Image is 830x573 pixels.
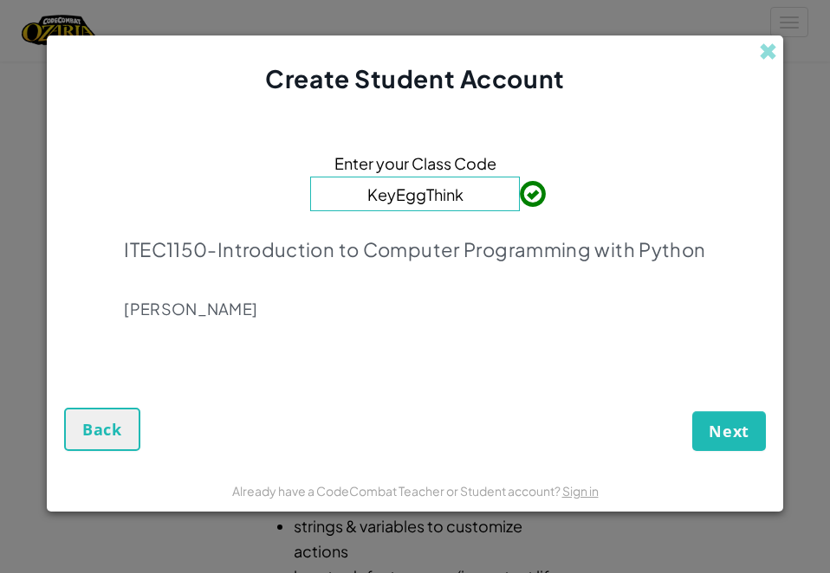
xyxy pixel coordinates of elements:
[265,63,564,93] span: Create Student Account
[82,419,122,440] span: Back
[232,483,562,499] span: Already have a CodeCombat Teacher or Student account?
[709,421,749,441] span: Next
[334,151,496,176] span: Enter your Class Code
[64,408,140,451] button: Back
[692,411,766,451] button: Next
[124,237,705,261] p: ITEC1150-Introduction to Computer Programming with Python
[562,483,599,499] a: Sign in
[124,299,705,319] p: [PERSON_NAME]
